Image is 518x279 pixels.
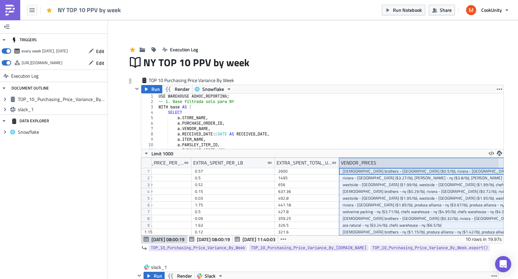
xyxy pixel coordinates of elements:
[141,142,157,148] div: 10
[85,46,108,56] button: Edit
[11,70,38,82] span: Execution Log
[58,6,121,14] span: NY TOP 10 PPV by week
[429,5,455,15] button: Share
[278,168,336,175] div: 2600
[242,236,276,243] span: [DATE] 11:40:03
[133,85,141,93] button: Hide content
[232,235,278,243] button: [DATE] 11:40:03
[481,6,502,14] span: CookUnity
[465,4,477,16] img: Avatar
[197,236,230,243] span: [DATE] 08:00:19
[151,264,178,271] span: slack_1
[202,85,224,93] span: Snowflake
[187,235,233,243] button: [DATE] 08:00:19
[278,229,336,235] div: 321.6
[141,104,157,110] div: 3
[141,149,176,157] button: Limit 1000
[141,131,157,137] div: 8
[495,256,511,272] div: Open Intercom Messenger
[462,3,513,18] button: CookUnity
[162,85,193,93] button: Render
[159,44,201,55] button: Execution Log
[141,148,157,153] div: 11
[144,181,188,188] div: 1.99
[141,126,157,131] div: 7
[18,106,106,112] span: slack_1
[143,56,250,69] span: NY TOP 10 PPV by week
[144,222,188,229] div: 3.24
[170,46,198,53] span: Execution Log
[18,96,106,102] span: TOP_10_Purchasing_Price_Variance_By_Week
[18,129,106,135] span: Snowflake
[195,229,271,235] div: 0.12
[278,222,336,229] div: 326.5
[3,3,338,8] body: Rich Text Area. Press ALT-0 for help.
[251,245,367,251] span: TOP_10_Purchasing_Price_Variance_By_[DOMAIN_NAME]
[370,245,490,251] a: TOP_10_Purchasing_Price_Variance_By_Week.export()
[96,48,104,55] span: Edit
[141,94,157,99] div: 1
[192,85,234,93] button: Snowflake
[141,99,157,104] div: 2
[195,202,271,208] div: 1.75
[249,245,369,251] a: TOP_10_Purchasing_Price_Variance_By_[DOMAIN_NAME]
[5,5,16,16] img: PushMetrics
[144,208,188,215] div: 3.71
[278,181,336,188] div: 656
[278,188,336,195] div: 637.36
[195,208,271,215] div: 0.5
[195,168,271,175] div: 0.57
[141,137,157,142] div: 9
[195,222,271,229] div: 1.63
[195,181,271,188] div: 0.52
[144,195,188,202] div: 1.95
[465,235,502,243] div: 10 rows in 19.97s
[440,6,452,14] span: Share
[144,188,188,195] div: 0.29
[141,110,157,115] div: 4
[85,58,108,68] button: Edit
[144,229,188,235] div: 1.15
[151,85,160,93] span: Run
[278,215,336,222] div: 359.25
[277,158,332,168] div: EXTRA_SPENT_TOTAL_USD
[393,6,422,14] span: Run Notebook
[175,85,190,93] span: Render
[96,59,104,67] span: Edit
[382,5,425,15] button: Run Notebook
[278,175,336,181] div: 1495
[151,150,173,157] span: Limit 1000
[22,58,62,68] div: https://pushmetrics.io/api/v1/report/wVoznVkoA1/webhook?token=160f4fb423644e1d86630e9ee9ea30a3
[11,115,49,127] div: DATA EXPLORER
[278,208,336,215] div: 427.8
[143,158,184,168] div: MIN_PRICE_PER_LB_WEEK
[141,85,162,93] button: Run
[149,77,235,84] span: TOP 10 Purchasing Price Variance By Week
[151,245,245,251] span: TOP_10_Purchasing_Price_Variance_By_Week
[372,245,488,251] span: TOP_10_Purchasing_Price_Variance_By_Week.export()
[22,46,68,56] div: every week on Monday, Tuesday
[141,115,157,121] div: 5
[341,158,376,168] div: VENDOR_PRICES
[278,195,336,202] div: 492.8
[195,195,271,202] div: 0.03
[195,188,271,195] div: 0.15
[278,202,336,208] div: 441.18
[144,215,188,222] div: 0.32
[195,175,271,181] div: 0.5
[151,236,184,243] span: [DATE] 08:00:19
[193,158,243,168] div: EXTRA_SPENT_PER_LB
[11,34,37,46] div: TRIGGERS
[149,245,247,251] a: TOP_10_Purchasing_Price_Variance_By_Week
[144,168,188,175] div: 0.5
[144,175,188,181] div: 3.27
[195,215,271,222] div: 0.09
[144,202,188,208] div: 1.85
[141,235,187,243] button: [DATE] 08:00:19
[11,82,49,94] div: DOCUMENT OUTLINE
[141,121,157,126] div: 6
